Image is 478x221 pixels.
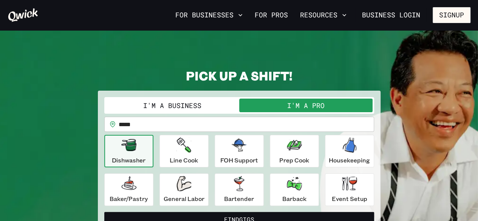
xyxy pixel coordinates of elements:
p: General Labor [164,194,204,203]
button: Housekeeping [325,135,374,167]
button: Signup [433,7,470,23]
button: Bartender [215,173,264,206]
p: Barback [282,194,306,203]
p: Bartender [224,194,254,203]
p: Baker/Pastry [110,194,148,203]
button: I'm a Pro [239,99,373,112]
a: For Pros [252,9,291,22]
p: Event Setup [332,194,367,203]
button: Barback [270,173,319,206]
button: Prep Cook [270,135,319,167]
button: Resources [297,9,350,22]
button: General Labor [159,173,209,206]
button: Line Cook [159,135,209,167]
button: Event Setup [325,173,374,206]
p: Housekeeping [329,156,370,165]
h2: PICK UP A SHIFT! [98,68,381,83]
button: FOH Support [215,135,264,167]
button: I'm a Business [106,99,239,112]
a: Business Login [356,7,427,23]
button: For Businesses [172,9,246,22]
button: Dishwasher [104,135,153,167]
p: Dishwasher [112,156,145,165]
p: Prep Cook [279,156,309,165]
button: Baker/Pastry [104,173,153,206]
p: FOH Support [220,156,258,165]
p: Line Cook [170,156,198,165]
